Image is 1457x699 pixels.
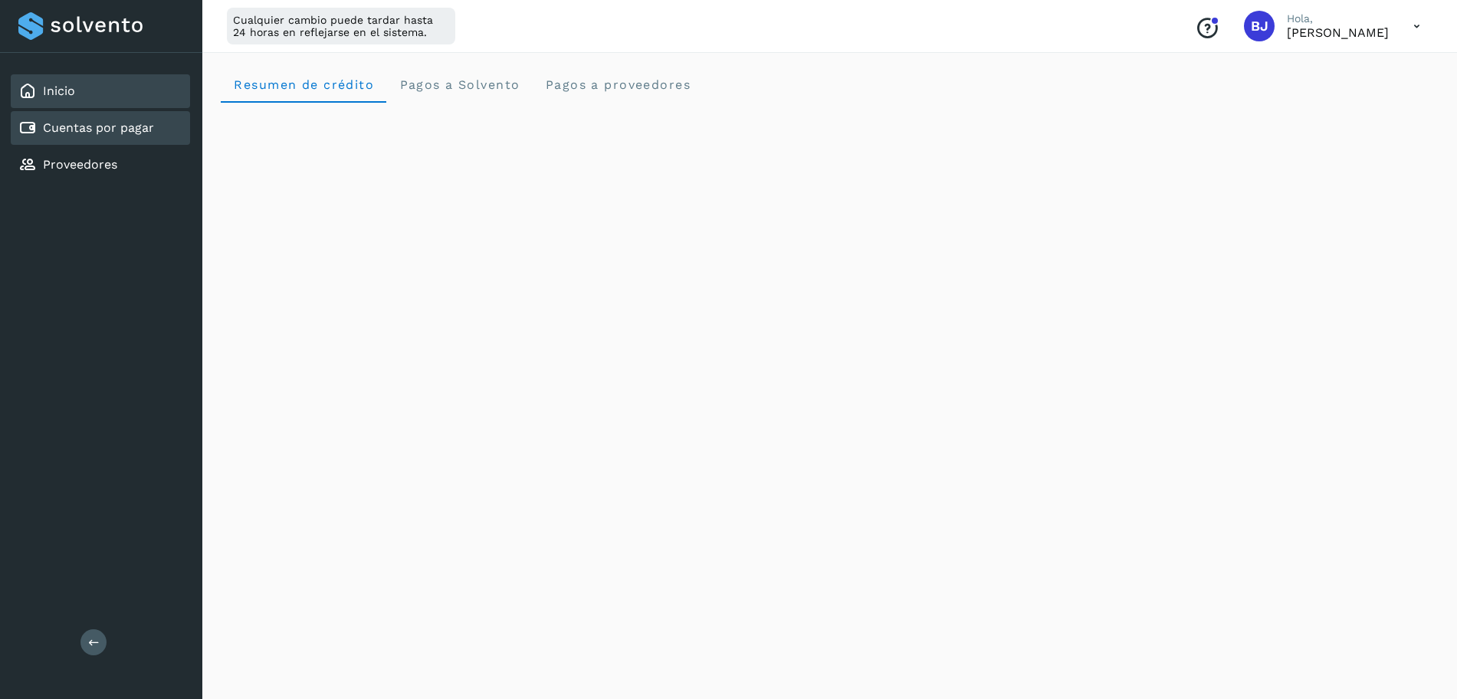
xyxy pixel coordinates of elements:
[43,120,154,135] a: Cuentas por pagar
[1287,12,1389,25] p: Hola,
[11,148,190,182] div: Proveedores
[11,111,190,145] div: Cuentas por pagar
[233,77,374,92] span: Resumen de crédito
[399,77,520,92] span: Pagos a Solvento
[544,77,691,92] span: Pagos a proveedores
[227,8,455,44] div: Cualquier cambio puede tardar hasta 24 horas en reflejarse en el sistema.
[11,74,190,108] div: Inicio
[43,84,75,98] a: Inicio
[43,157,117,172] a: Proveedores
[1287,25,1389,40] p: Brayant Javier Rocha Martinez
